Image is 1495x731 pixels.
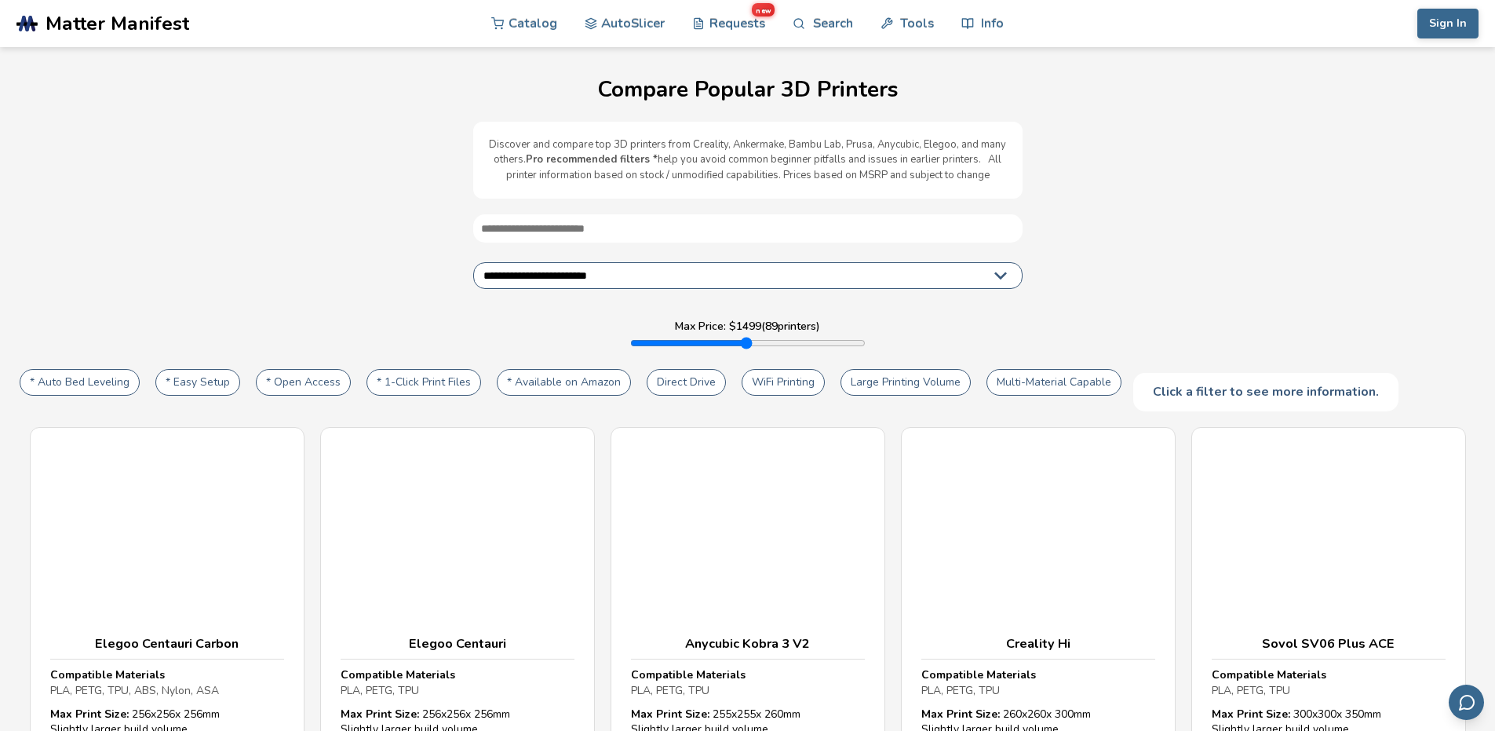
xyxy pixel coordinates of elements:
[1449,685,1484,720] button: Send feedback via email
[675,320,820,333] label: Max Price: $ 1499 ( 89 printers)
[50,683,219,698] span: PLA, PETG, TPU, ABS, Nylon, ASA
[986,369,1121,396] button: Multi-Material Capable
[366,369,481,396] button: * 1-Click Print Files
[631,683,709,698] span: PLA, PETG, TPU
[1133,373,1398,411] div: Click a filter to see more information.
[631,667,746,682] strong: Compatible Materials
[1212,636,1446,652] h3: Sovol SV06 Plus ACE
[921,683,1000,698] span: PLA, PETG, TPU
[840,369,971,396] button: Large Printing Volume
[155,369,240,396] button: * Easy Setup
[50,667,165,682] strong: Compatible Materials
[921,636,1155,652] h3: Creality Hi
[1212,707,1290,722] strong: Max Print Size:
[921,707,1000,722] strong: Max Print Size:
[341,707,419,722] strong: Max Print Size:
[631,636,865,652] h3: Anycubic Kobra 3 V2
[50,636,284,652] h3: Elegoo Centauri Carbon
[489,137,1007,184] p: Discover and compare top 3D printers from Creality, Ankermake, Bambu Lab, Prusa, Anycubic, Elegoo...
[742,369,825,396] button: WiFi Printing
[752,3,775,16] span: new
[341,636,574,652] h3: Elegoo Centauri
[497,369,631,396] button: * Available on Amazon
[526,152,658,166] b: Pro recommended filters *
[647,369,726,396] button: Direct Drive
[631,707,709,722] strong: Max Print Size:
[20,369,140,396] button: * Auto Bed Leveling
[16,78,1479,102] h1: Compare Popular 3D Printers
[46,13,189,35] span: Matter Manifest
[341,683,419,698] span: PLA, PETG, TPU
[341,667,455,682] strong: Compatible Materials
[50,707,129,722] strong: Max Print Size:
[256,369,351,396] button: * Open Access
[921,667,1036,682] strong: Compatible Materials
[1417,9,1479,38] button: Sign In
[1212,683,1290,698] span: PLA, PETG, TPU
[1212,667,1326,682] strong: Compatible Materials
